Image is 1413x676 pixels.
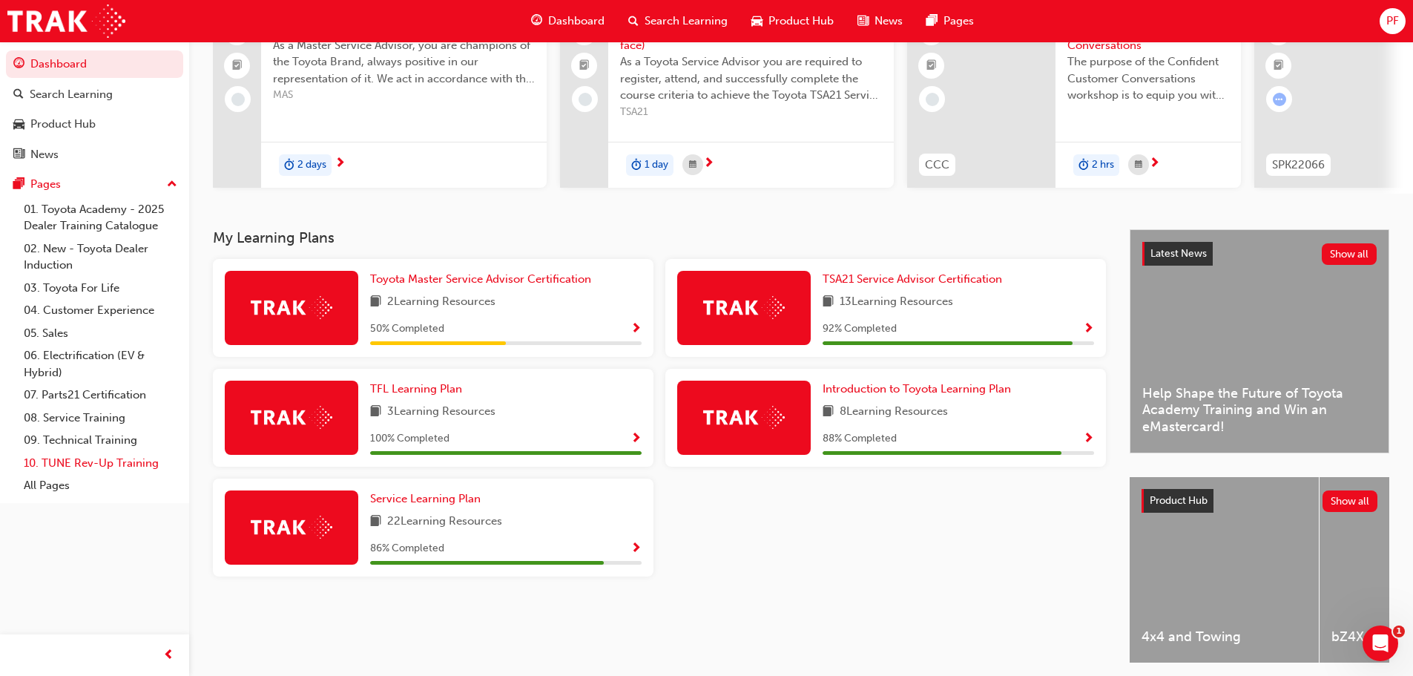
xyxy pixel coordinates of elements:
[232,56,243,76] span: booktick-icon
[1142,629,1307,646] span: 4x4 and Towing
[273,87,535,104] span: MAS
[645,157,668,174] span: 1 day
[1393,626,1405,637] span: 1
[616,6,740,36] a: search-iconSearch Learning
[1150,494,1208,507] span: Product Hub
[840,403,948,421] span: 8 Learning Resources
[1083,430,1094,448] button: Show Progress
[823,382,1011,396] span: Introduction to Toyota Learning Plan
[6,111,183,138] a: Product Hub
[823,293,834,312] span: book-icon
[18,407,183,430] a: 08. Service Training
[1142,385,1377,436] span: Help Shape the Future of Toyota Academy Training and Win an eMastercard!
[740,6,846,36] a: car-iconProduct Hub
[823,430,897,447] span: 88 % Completed
[370,513,381,531] span: book-icon
[519,6,616,36] a: guage-iconDashboard
[1150,247,1207,260] span: Latest News
[579,56,590,76] span: booktick-icon
[18,198,183,237] a: 01. Toyota Academy - 2025 Dealer Training Catalogue
[915,6,986,36] a: pages-iconPages
[1142,489,1377,513] a: Product HubShow all
[273,37,535,88] span: As a Master Service Advisor, you are champions of the Toyota Brand, always positive in our repres...
[1149,157,1160,171] span: next-icon
[630,430,642,448] button: Show Progress
[1322,243,1377,265] button: Show all
[370,492,481,505] span: Service Learning Plan
[370,271,597,288] a: Toyota Master Service Advisor Certification
[13,148,24,162] span: news-icon
[370,403,381,421] span: book-icon
[370,381,468,398] a: TFL Learning Plan
[703,296,785,319] img: Trak
[6,47,183,171] button: DashboardSearch LearningProduct HubNews
[823,321,897,338] span: 92 % Completed
[703,157,714,171] span: next-icon
[387,293,495,312] span: 2 Learning Resources
[1130,477,1319,663] a: 4x4 and Towing
[6,50,183,78] a: Dashboard
[284,156,294,175] span: duration-icon
[875,13,903,30] span: News
[1273,93,1286,106] span: learningRecordVerb_ATTEMPT-icon
[1130,229,1389,453] a: Latest NewsShow allHelp Shape the Future of Toyota Academy Training and Win an eMastercard!
[30,86,113,103] div: Search Learning
[1083,323,1094,336] span: Show Progress
[631,156,642,175] span: duration-icon
[13,178,24,191] span: pages-icon
[857,12,869,30] span: news-icon
[926,93,939,106] span: learningRecordVerb_NONE-icon
[703,406,785,429] img: Trak
[18,384,183,407] a: 07. Parts21 Certification
[18,322,183,345] a: 05. Sales
[1083,320,1094,338] button: Show Progress
[1274,56,1284,76] span: booktick-icon
[1135,156,1142,174] span: calendar-icon
[6,171,183,198] button: Pages
[335,157,346,171] span: next-icon
[251,406,332,429] img: Trak
[7,4,125,38] a: Trak
[387,403,495,421] span: 3 Learning Resources
[18,299,183,322] a: 04. Customer Experience
[13,58,24,71] span: guage-icon
[630,433,642,446] span: Show Progress
[531,12,542,30] span: guage-icon
[1386,13,1399,30] span: PF
[370,540,444,557] span: 86 % Completed
[213,8,547,188] a: 1185Master Service AdvisorAs a Master Service Advisor, you are champions of the Toyota Brand, alw...
[620,53,882,104] span: As a Toyota Service Advisor you are required to register, attend, and successfully complete the c...
[297,157,326,174] span: 2 days
[387,513,502,531] span: 22 Learning Resources
[1083,433,1094,446] span: Show Progress
[18,452,183,475] a: 10. TUNE Rev-Up Training
[943,13,974,30] span: Pages
[1078,156,1089,175] span: duration-icon
[370,293,381,312] span: book-icon
[251,296,332,319] img: Trak
[1363,626,1398,661] iframe: Intercom live chat
[30,176,61,193] div: Pages
[620,104,882,121] span: TSA21
[630,320,642,338] button: Show Progress
[18,237,183,277] a: 02. New - Toyota Dealer Induction
[30,116,96,133] div: Product Hub
[18,474,183,497] a: All Pages
[823,272,1002,286] span: TSA21 Service Advisor Certification
[630,542,642,556] span: Show Progress
[645,13,728,30] span: Search Learning
[6,81,183,108] a: Search Learning
[370,382,462,396] span: TFL Learning Plan
[823,403,834,421] span: book-icon
[823,381,1017,398] a: Introduction to Toyota Learning Plan
[1272,157,1325,174] span: SPK22066
[907,8,1241,188] a: 240CCCConfident Customer ConversationsThe purpose of the Confident Customer Conversations worksho...
[18,277,183,300] a: 03. Toyota For Life
[751,12,763,30] span: car-icon
[1092,157,1114,174] span: 2 hrs
[846,6,915,36] a: news-iconNews
[926,56,937,76] span: booktick-icon
[628,12,639,30] span: search-icon
[167,175,177,194] span: up-icon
